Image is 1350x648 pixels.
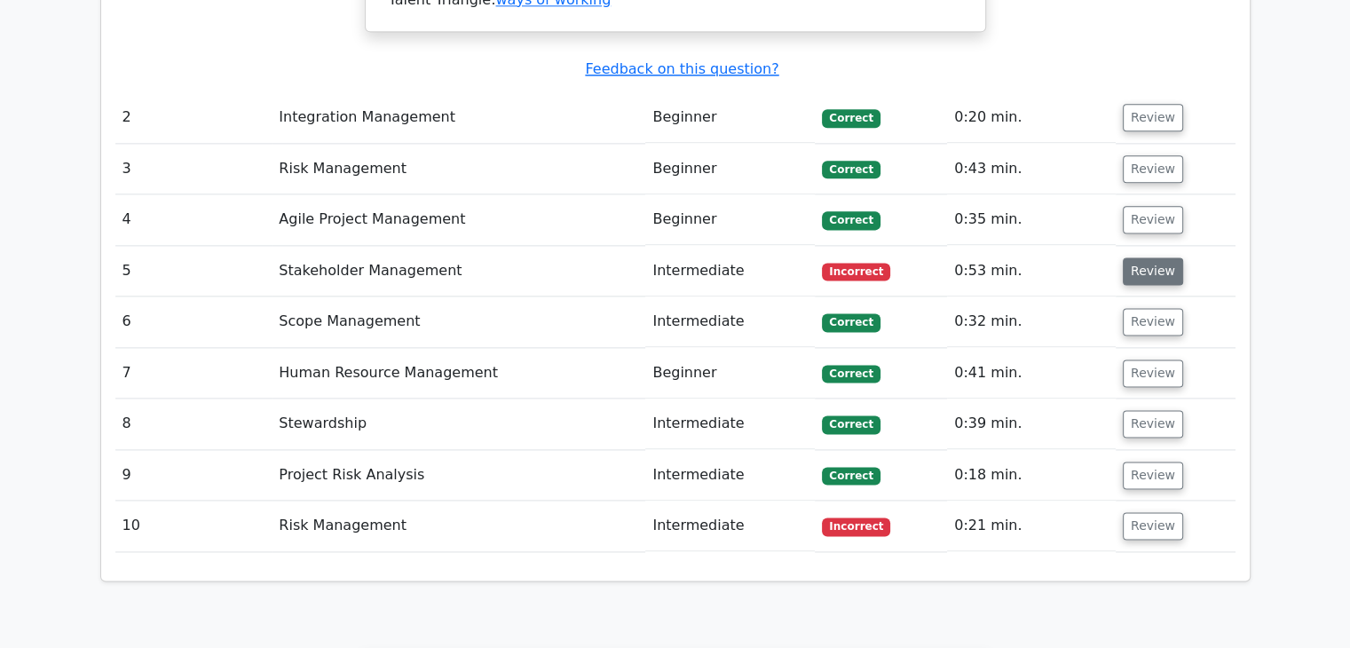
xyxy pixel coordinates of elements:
[645,399,815,449] td: Intermediate
[1123,257,1183,285] button: Review
[272,194,645,245] td: Agile Project Management
[1123,462,1183,489] button: Review
[115,92,272,143] td: 2
[115,246,272,296] td: 5
[272,501,645,551] td: Risk Management
[272,92,645,143] td: Integration Management
[645,296,815,347] td: Intermediate
[822,263,890,281] span: Incorrect
[822,415,880,433] span: Correct
[272,399,645,449] td: Stewardship
[645,92,815,143] td: Beginner
[822,518,890,535] span: Incorrect
[272,450,645,501] td: Project Risk Analysis
[1123,104,1183,131] button: Review
[947,348,1116,399] td: 0:41 min.
[822,365,880,383] span: Correct
[115,348,272,399] td: 7
[272,144,645,194] td: Risk Management
[645,246,815,296] td: Intermediate
[1123,206,1183,233] button: Review
[115,296,272,347] td: 6
[947,246,1116,296] td: 0:53 min.
[1123,410,1183,438] button: Review
[822,467,880,485] span: Correct
[272,246,645,296] td: Stakeholder Management
[645,450,815,501] td: Intermediate
[947,296,1116,347] td: 0:32 min.
[645,348,815,399] td: Beginner
[645,144,815,194] td: Beginner
[947,144,1116,194] td: 0:43 min.
[822,313,880,331] span: Correct
[115,399,272,449] td: 8
[947,399,1116,449] td: 0:39 min.
[115,194,272,245] td: 4
[822,211,880,229] span: Correct
[645,501,815,551] td: Intermediate
[645,194,815,245] td: Beginner
[272,348,645,399] td: Human Resource Management
[947,450,1116,501] td: 0:18 min.
[1123,155,1183,183] button: Review
[272,296,645,347] td: Scope Management
[585,60,778,77] a: Feedback on this question?
[1123,512,1183,540] button: Review
[822,161,880,178] span: Correct
[115,450,272,501] td: 9
[115,144,272,194] td: 3
[115,501,272,551] td: 10
[947,501,1116,551] td: 0:21 min.
[947,194,1116,245] td: 0:35 min.
[1123,308,1183,336] button: Review
[822,109,880,127] span: Correct
[1123,360,1183,387] button: Review
[947,92,1116,143] td: 0:20 min.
